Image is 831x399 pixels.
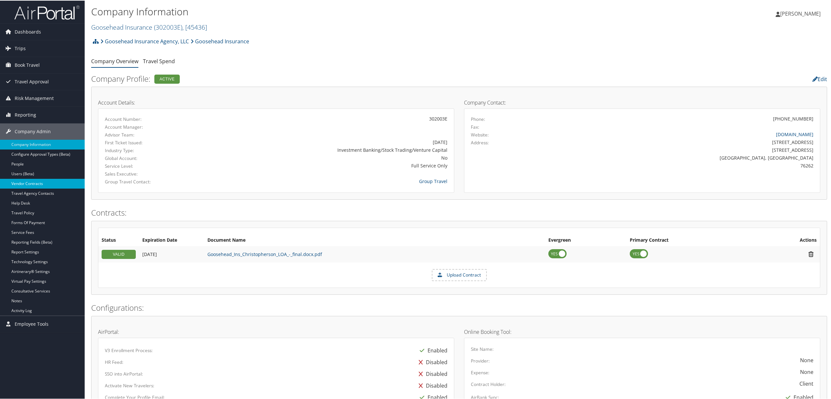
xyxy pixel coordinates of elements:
[105,147,213,153] label: Industry Type:
[142,251,201,257] div: Add/Edit Date
[100,34,189,47] a: Goosehead Insurance Agency, LLC
[222,154,447,161] div: No
[91,302,827,313] h2: Configurations:
[222,146,447,153] div: Investment Banking/Stock Trading/Venture Capital
[464,99,820,105] h4: Company Contact:
[207,250,322,257] a: Goosehead_Ins_Christopherson_LOA_-_final.docx.pdf
[222,138,447,145] div: [DATE]
[105,139,213,145] label: First Ticket Issued:
[91,57,138,64] a: Company Overview
[14,4,79,20] img: airportal-logo.png
[471,345,494,352] label: Site Name:
[627,234,754,246] th: Primary Contract
[15,40,26,56] span: Trips
[105,178,213,184] label: Group Travel Contact:
[105,123,213,130] label: Account Manager:
[773,115,813,121] div: [PHONE_NUMBER]
[432,269,486,280] label: Upload Contract
[776,131,813,137] a: [DOMAIN_NAME]
[91,207,827,218] h2: Contracts:
[105,154,213,161] label: Global Account:
[415,367,447,379] div: Disabled
[545,234,627,246] th: Evergreen
[780,9,821,17] span: [PERSON_NAME]
[15,106,36,122] span: Reporting
[139,234,204,246] th: Expiration Date
[471,369,489,375] label: Expense:
[105,370,143,377] label: SSO into AirPortal:
[812,75,827,82] a: Edit
[805,250,817,257] i: Remove Contract
[105,347,153,353] label: V3 Enrollment Process:
[415,356,447,367] div: Disabled
[15,23,41,39] span: Dashboards
[182,22,207,31] span: , [ 45436 ]
[471,380,506,387] label: Contract Holder:
[471,131,489,137] label: Website:
[98,234,139,246] th: Status
[105,131,213,137] label: Advisor Team:
[105,358,123,365] label: HR Feed:
[154,22,182,31] span: ( 302003E )
[471,139,489,145] label: Address:
[800,356,813,363] div: None
[559,154,814,161] div: [GEOGRAPHIC_DATA], [GEOGRAPHIC_DATA]
[559,162,814,168] div: 76262
[102,249,136,258] div: VALID
[15,123,51,139] span: Company Admin
[222,162,447,168] div: Full Service Only
[559,146,814,153] div: [STREET_ADDRESS]
[800,367,813,375] div: None
[471,123,479,130] label: Fax:
[91,22,207,31] a: Goosehead Insurance
[105,162,213,169] label: Service Level:
[471,357,490,363] label: Provider:
[222,115,447,121] div: 302003E
[471,115,485,122] label: Phone:
[98,329,454,334] h4: AirPortal:
[799,379,813,387] div: Client
[143,57,175,64] a: Travel Spend
[776,3,827,23] a: [PERSON_NAME]
[559,138,814,145] div: [STREET_ADDRESS]
[142,250,157,257] span: [DATE]
[415,379,447,391] div: Disabled
[15,90,54,106] span: Risk Management
[105,115,213,122] label: Account Number:
[419,178,447,184] a: Group Travel
[416,344,447,356] div: Enabled
[105,170,213,177] label: Sales Executive:
[15,315,49,332] span: Employee Tools
[91,4,582,18] h1: Company Information
[754,234,820,246] th: Actions
[98,99,454,105] h4: Account Details:
[105,382,154,388] label: Activate New Travelers:
[464,329,820,334] h4: Online Booking Tool:
[91,73,579,84] h2: Company Profile:
[15,56,40,73] span: Book Travel
[15,73,49,89] span: Travel Approval
[154,74,180,83] div: Active
[190,34,249,47] a: Goosehead Insurance
[204,234,545,246] th: Document Name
